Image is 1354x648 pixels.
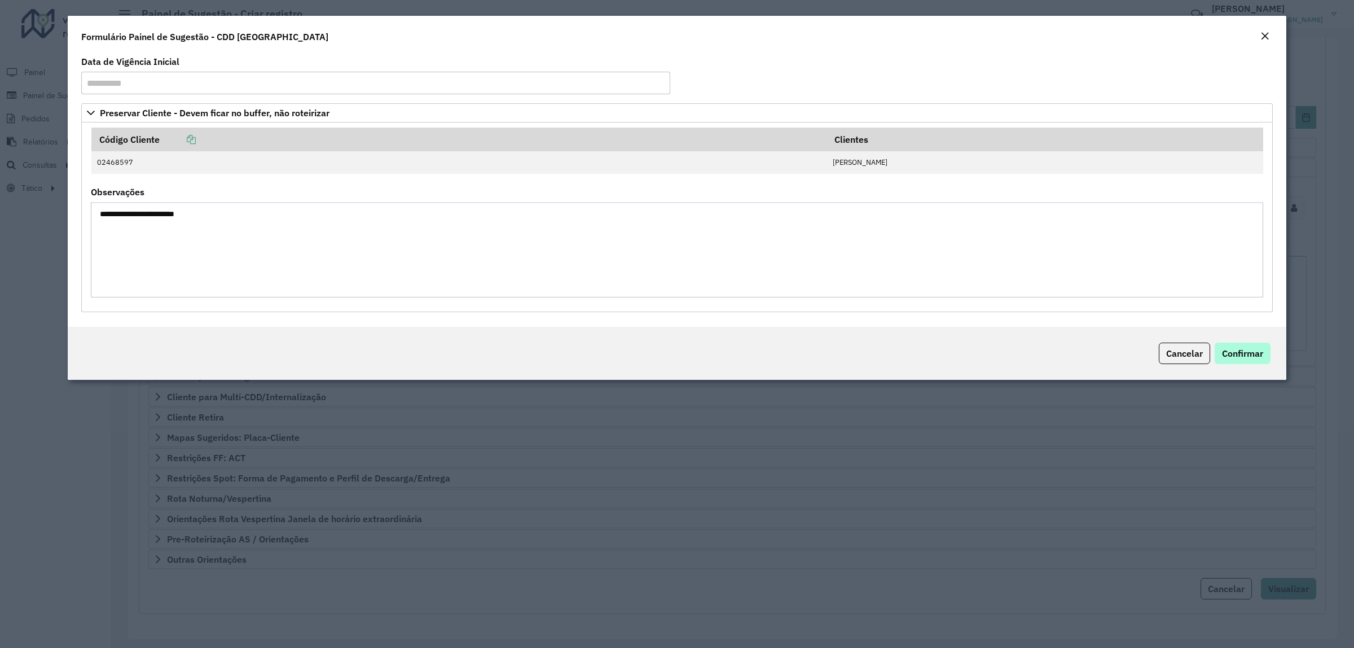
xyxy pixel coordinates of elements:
[160,134,196,145] a: Copiar
[1159,343,1210,364] button: Cancelar
[91,185,144,199] label: Observações
[1260,32,1269,41] em: Fechar
[100,108,329,117] span: Preservar Cliente - Devem ficar no buffer, não roteirizar
[1166,348,1203,359] span: Cancelar
[827,128,1263,151] th: Clientes
[81,122,1273,312] div: Preservar Cliente - Devem ficar no buffer, não roteirizar
[1222,348,1263,359] span: Confirmar
[81,30,328,43] h4: Formulário Painel de Sugestão - CDD [GEOGRAPHIC_DATA]
[1215,343,1271,364] button: Confirmar
[91,151,827,174] td: 02468597
[1257,29,1273,44] button: Close
[827,151,1263,174] td: [PERSON_NAME]
[81,55,179,68] label: Data de Vigência Inicial
[81,103,1273,122] a: Preservar Cliente - Devem ficar no buffer, não roteirizar
[91,128,827,151] th: Código Cliente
